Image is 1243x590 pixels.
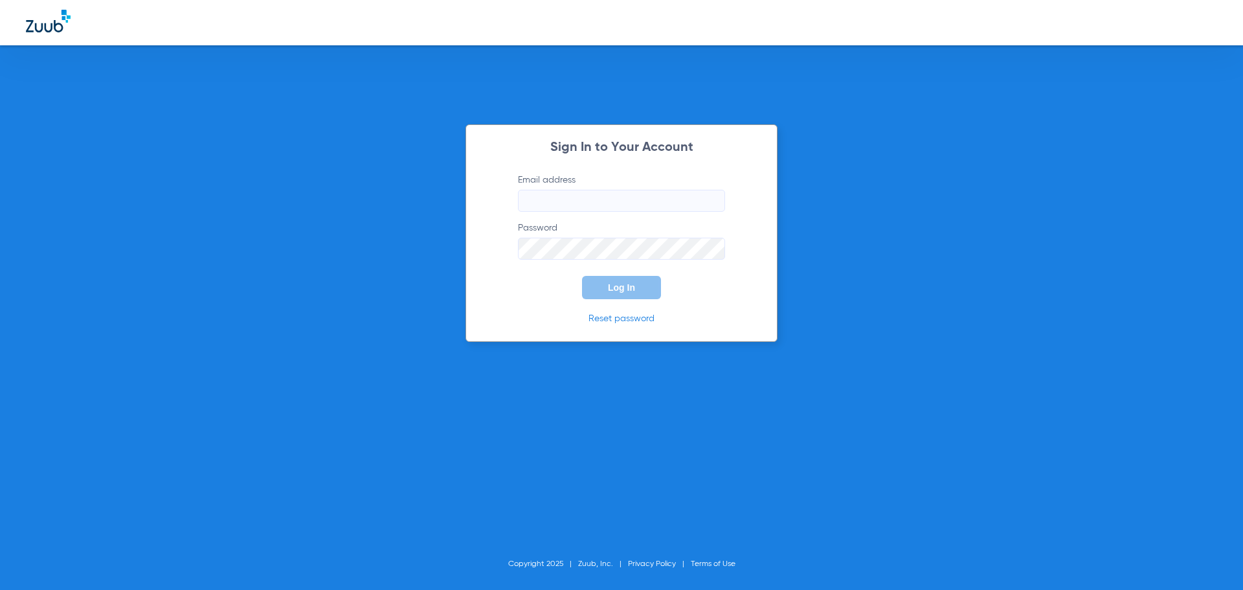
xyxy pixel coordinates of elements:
a: Reset password [588,314,655,323]
li: Zuub, Inc. [578,558,628,571]
input: Password [518,238,725,260]
button: Log In [582,276,661,299]
h2: Sign In to Your Account [498,141,745,154]
li: Copyright 2025 [508,558,578,571]
label: Password [518,221,725,260]
input: Email address [518,190,725,212]
img: Zuub Logo [26,10,71,32]
span: Log In [608,282,635,293]
label: Email address [518,174,725,212]
a: Terms of Use [691,560,735,568]
a: Privacy Policy [628,560,676,568]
